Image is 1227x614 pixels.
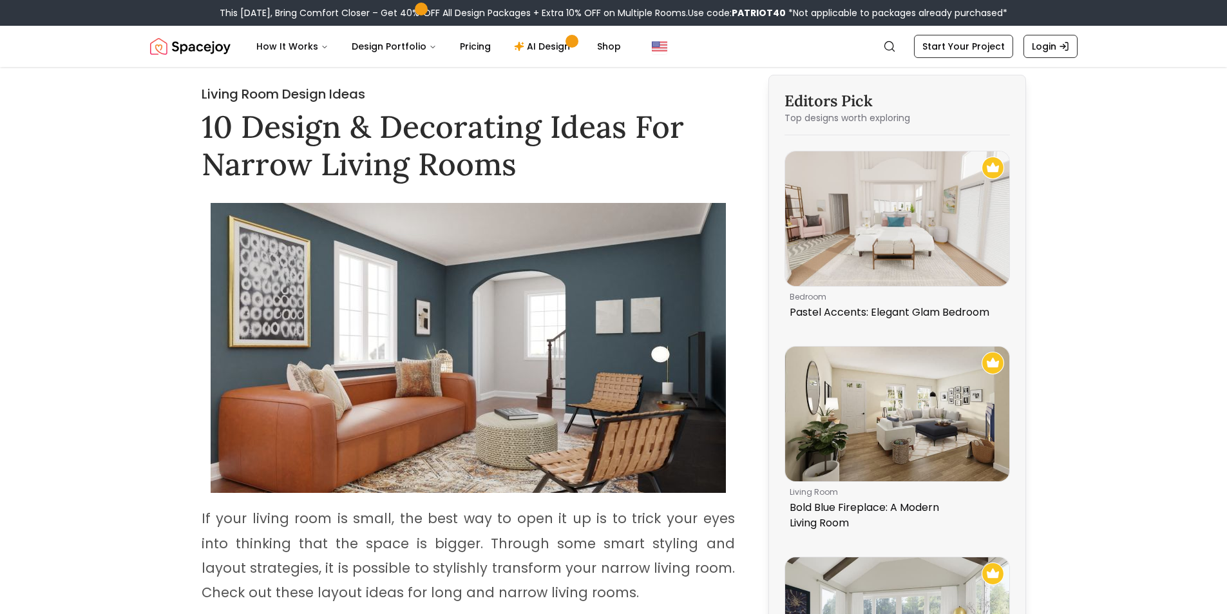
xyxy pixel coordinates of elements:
[202,108,735,182] h1: 10 Design & Decorating Ideas For Narrow Living Rooms
[785,151,1009,286] img: Pastel Accents: Elegant Glam Bedroom
[785,91,1010,111] h3: Editors Pick
[790,305,1000,320] p: Pastel Accents: Elegant Glam Bedroom
[790,292,1000,302] p: bedroom
[150,34,231,59] a: Spacejoy
[982,562,1004,585] img: Recommended Spacejoy Design - Morning Sun Room: French Country Coastal Morning Room
[786,6,1007,19] span: *Not applicable to packages already purchased*
[246,34,339,59] button: How It Works
[914,35,1013,58] a: Start Your Project
[202,85,735,103] h2: Living Room Design Ideas
[790,487,1000,497] p: living room
[220,6,1007,19] div: This [DATE], Bring Comfort Closer – Get 40% OFF All Design Packages + Extra 10% OFF on Multiple R...
[341,34,447,59] button: Design Portfolio
[785,151,1010,325] a: Pastel Accents: Elegant Glam BedroomRecommended Spacejoy Design - Pastel Accents: Elegant Glam Be...
[202,509,735,601] span: If your living room is small, the best way to open it up is to trick your eyes into thinking that...
[504,34,584,59] a: AI Design
[450,34,501,59] a: Pricing
[150,34,231,59] img: Spacejoy Logo
[150,26,1078,67] nav: Global
[982,352,1004,374] img: Recommended Spacejoy Design - Bold Blue Fireplace: A Modern Living Room
[785,346,1010,536] a: Bold Blue Fireplace: A Modern Living RoomRecommended Spacejoy Design - Bold Blue Fireplace: A Mod...
[246,34,631,59] nav: Main
[982,157,1004,179] img: Recommended Spacejoy Design - Pastel Accents: Elegant Glam Bedroom
[688,6,786,19] span: Use code:
[785,111,1010,124] p: Top designs worth exploring
[652,39,667,54] img: United States
[732,6,786,19] b: PATRIOT40
[785,347,1009,481] img: Bold Blue Fireplace: A Modern Living Room
[1023,35,1078,58] a: Login
[587,34,631,59] a: Shop
[790,500,1000,531] p: Bold Blue Fireplace: A Modern Living Room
